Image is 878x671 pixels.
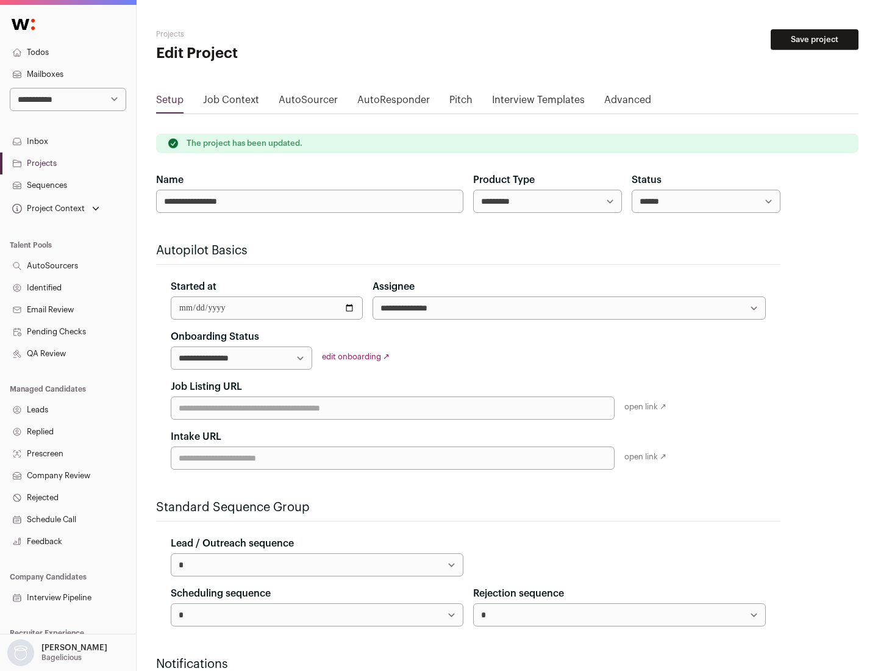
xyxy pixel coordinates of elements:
a: Setup [156,93,184,112]
a: Advanced [604,93,651,112]
label: Onboarding Status [171,329,259,344]
h1: Edit Project [156,44,390,63]
label: Product Type [473,173,535,187]
p: [PERSON_NAME] [41,643,107,653]
a: Job Context [203,93,259,112]
a: Interview Templates [492,93,585,112]
div: Project Context [10,204,85,213]
a: Pitch [449,93,473,112]
button: Open dropdown [10,200,102,217]
label: Lead / Outreach sequence [171,536,294,551]
button: Save project [771,29,858,50]
label: Started at [171,279,216,294]
label: Assignee [373,279,415,294]
a: edit onboarding ↗ [322,353,390,361]
a: AutoResponder [357,93,430,112]
a: AutoSourcer [279,93,338,112]
label: Intake URL [171,429,221,444]
label: Job Listing URL [171,379,242,394]
p: Bagelicious [41,653,82,662]
button: Open dropdown [5,639,110,666]
label: Rejection sequence [473,586,564,601]
p: The project has been updated. [187,138,302,148]
label: Scheduling sequence [171,586,271,601]
label: Status [632,173,662,187]
img: Wellfound [5,12,41,37]
h2: Projects [156,29,390,39]
h2: Standard Sequence Group [156,499,780,516]
label: Name [156,173,184,187]
img: nopic.png [7,639,34,666]
h2: Autopilot Basics [156,242,780,259]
